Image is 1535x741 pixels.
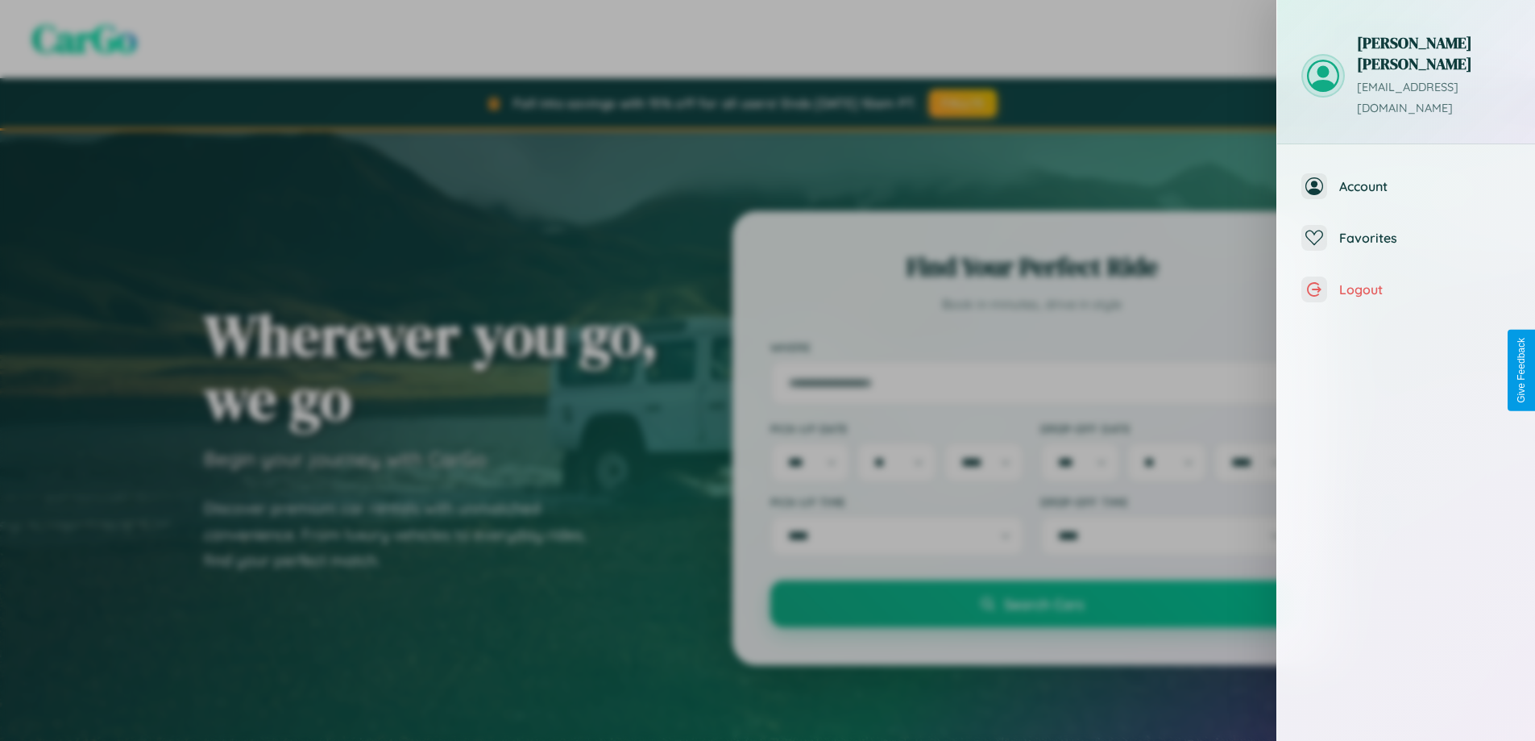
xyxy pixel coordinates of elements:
[1339,230,1511,246] span: Favorites
[1516,338,1527,403] div: Give Feedback
[1277,264,1535,315] button: Logout
[1339,281,1511,298] span: Logout
[1357,32,1511,74] h3: [PERSON_NAME] [PERSON_NAME]
[1339,178,1511,194] span: Account
[1357,77,1511,119] p: [EMAIL_ADDRESS][DOMAIN_NAME]
[1277,212,1535,264] button: Favorites
[1277,160,1535,212] button: Account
